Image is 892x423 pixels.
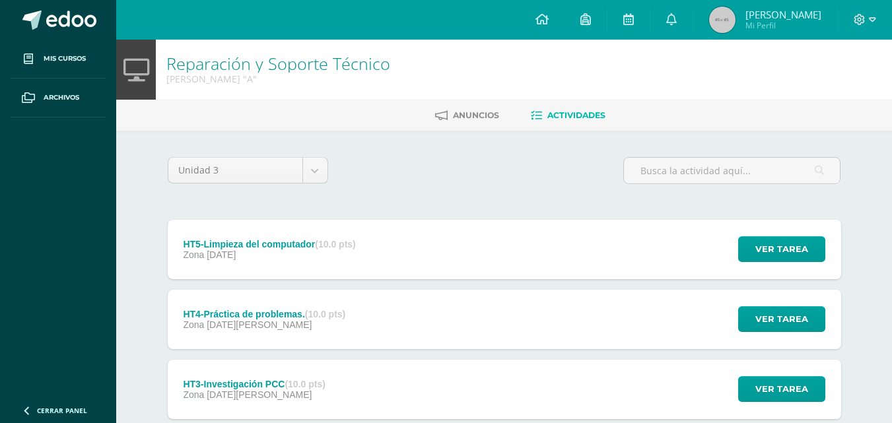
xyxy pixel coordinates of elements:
div: HT3-Investigación PCC [183,379,326,389]
strong: (10.0 pts) [305,309,345,319]
a: Mis cursos [11,40,106,79]
span: [PERSON_NAME] [745,8,821,21]
span: Anuncios [453,110,499,120]
strong: (10.0 pts) [315,239,355,249]
span: Mi Perfil [745,20,821,31]
input: Busca la actividad aquí... [624,158,840,183]
span: [DATE][PERSON_NAME] [207,389,312,400]
div: HT5-Limpieza del computador [183,239,355,249]
a: Reparación y Soporte Técnico [166,52,390,75]
span: Zona [183,249,204,260]
a: Unidad 3 [168,158,327,183]
span: Zona [183,389,204,400]
a: Archivos [11,79,106,117]
span: Cerrar panel [37,406,87,415]
span: Unidad 3 [178,158,292,183]
button: Ver tarea [738,236,825,262]
span: Ver tarea [755,377,808,401]
span: Ver tarea [755,307,808,331]
span: Mis cursos [44,53,86,64]
a: Anuncios [435,105,499,126]
button: Ver tarea [738,376,825,402]
a: Actividades [531,105,605,126]
span: [DATE] [207,249,236,260]
span: Archivos [44,92,79,103]
div: HT4-Práctica de problemas. [183,309,345,319]
span: Zona [183,319,204,330]
button: Ver tarea [738,306,825,332]
span: Ver tarea [755,237,808,261]
div: Quinto Bachillerato 'A' [166,73,390,85]
span: [DATE][PERSON_NAME] [207,319,312,330]
strong: (10.0 pts) [285,379,325,389]
img: 45x45 [709,7,736,33]
h1: Reparación y Soporte Técnico [166,54,390,73]
span: Actividades [547,110,605,120]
